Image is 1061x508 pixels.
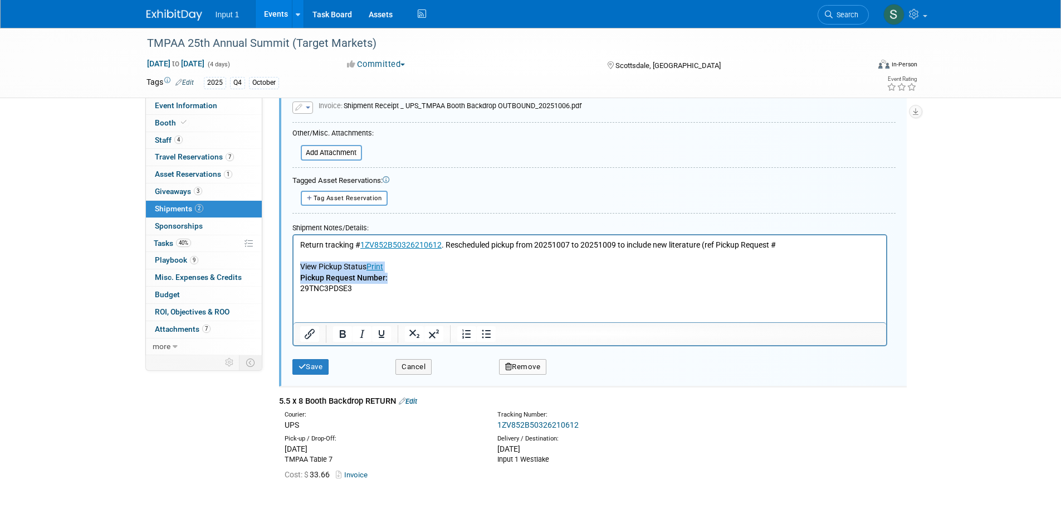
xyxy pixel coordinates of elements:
a: Travel Reservations7 [146,149,262,166]
button: Committed [343,59,409,70]
i: Booth reservation complete [181,119,187,125]
button: Save [292,359,329,375]
td: Toggle Event Tabs [239,355,262,370]
span: (4 days) [207,61,230,68]
div: [DATE] [497,443,693,454]
a: 1ZV852B50326210612 [497,420,579,429]
button: Bullet list [477,326,496,342]
button: Cancel [395,359,432,375]
span: Misc. Expenses & Credits [155,273,242,282]
span: Booth [155,118,189,127]
img: Susan Stout [883,4,904,25]
div: Shipment Notes/Details: [292,218,887,234]
span: Giveaways [155,187,202,196]
a: Edit [175,79,194,86]
span: 33.66 [285,470,334,479]
td: Personalize Event Tab Strip [220,355,239,370]
a: Event Information [146,98,262,114]
span: Shipment Receipt _ UPS_TMPAA Booth Backdrop OUTBOUND_20251006.pdf [319,101,581,110]
a: Staff4 [146,132,262,149]
img: Format-Inperson.png [878,60,889,69]
div: Tagged Asset Reservations: [292,176,896,186]
span: Asset Reservations [155,170,232,178]
a: Sponsorships [146,218,262,235]
div: UPS [285,419,481,430]
span: 40% [176,239,191,247]
a: Attachments7 [146,321,262,338]
div: 5.5 x 8 Booth Backdrop RETURN [279,395,907,407]
span: 4 [174,136,183,144]
img: ExhibitDay [146,9,202,21]
div: Delivery / Destination: [497,434,693,443]
a: Edit [399,397,417,405]
div: Courier: [285,410,481,419]
span: 9 [190,256,198,264]
span: 7 [202,325,211,333]
a: Playbook9 [146,252,262,269]
span: Cost: $ [285,470,310,479]
div: [DATE] [285,443,481,454]
a: more [146,338,262,355]
span: Invoice: [319,101,344,110]
span: Tasks [154,239,191,248]
div: Input 1 Westlake [497,454,693,465]
div: Pick-up / Drop-Off: [285,434,481,443]
a: Booth [146,115,262,132]
button: Superscript [424,326,443,342]
span: 3 [194,187,202,195]
button: Underline [372,326,391,342]
span: more [153,342,170,351]
span: [DATE] [DATE] [146,59,205,69]
div: In-Person [891,60,917,69]
span: Scottsdale, [GEOGRAPHIC_DATA] [615,61,721,70]
button: Remove [499,359,547,375]
span: Tag Asset Reservation [314,195,382,202]
a: Shipments2 [146,201,262,217]
span: Event Information [155,101,217,110]
span: 7 [226,153,234,161]
span: Playbook [155,255,198,264]
a: Giveaways3 [146,183,262,200]
div: Event Rating [887,76,917,82]
div: October [249,77,279,89]
a: Search [818,5,869,25]
div: Tracking Number: [497,410,747,419]
span: Budget [155,290,180,299]
button: Italic [353,326,371,342]
span: 1 [224,170,232,178]
span: ROI, Objectives & ROO [155,307,229,316]
button: Insert/edit link [300,326,319,342]
a: Tasks40% [146,235,262,252]
td: Tags [146,76,194,89]
div: Other/Misc. Attachments: [292,128,374,141]
div: Q4 [230,77,245,89]
a: Budget [146,287,262,303]
a: Misc. Expenses & Credits [146,269,262,286]
button: Numbered list [457,326,476,342]
span: to [170,59,181,68]
button: Subscript [405,326,424,342]
iframe: Rich Text Area [294,235,886,322]
span: 2 [195,204,203,212]
span: Attachments [155,325,211,333]
span: Staff [155,136,183,144]
span: Travel Reservations [155,152,234,161]
a: Invoice [336,471,372,479]
span: Shipments [155,204,203,213]
span: Input 1 [216,10,239,19]
a: ROI, Objectives & ROO [146,304,262,321]
span: Sponsorships [155,221,203,230]
a: Asset Reservations1 [146,166,262,183]
button: Bold [333,326,352,342]
div: Event Format [803,58,918,75]
div: 2025 [204,77,226,89]
div: TMPAA 25th Annual Summit (Target Markets) [143,33,852,54]
span: Search [833,11,858,19]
